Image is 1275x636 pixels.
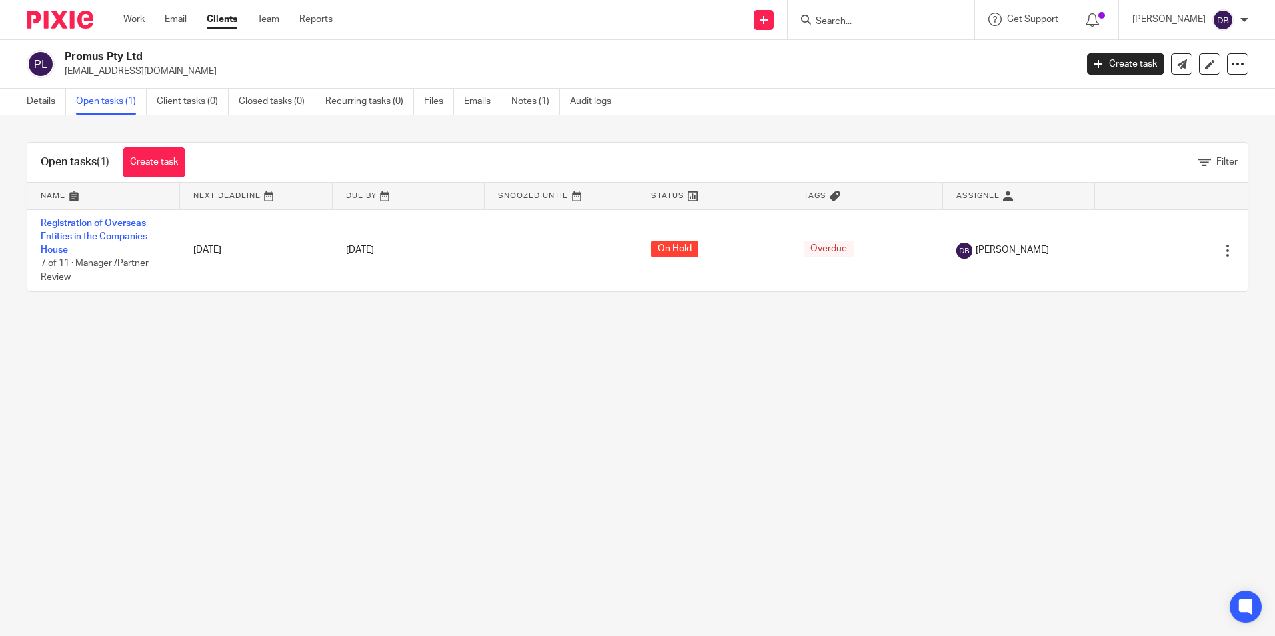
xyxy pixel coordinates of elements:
[123,13,145,26] a: Work
[1212,9,1234,31] img: svg%3E
[27,50,55,78] img: svg%3E
[299,13,333,26] a: Reports
[1132,13,1206,26] p: [PERSON_NAME]
[511,89,560,115] a: Notes (1)
[65,65,1067,78] p: [EMAIL_ADDRESS][DOMAIN_NAME]
[651,241,698,257] span: On Hold
[804,241,854,257] span: Overdue
[157,89,229,115] a: Client tasks (0)
[123,147,185,177] a: Create task
[424,89,454,115] a: Files
[464,89,501,115] a: Emails
[257,13,279,26] a: Team
[27,11,93,29] img: Pixie
[41,259,149,283] span: 7 of 11 · Manager /Partner Review
[180,209,333,291] td: [DATE]
[41,219,147,255] a: Registration of Overseas Entities in the Companies House
[346,245,374,255] span: [DATE]
[65,50,866,64] h2: Promus Pty Ltd
[325,89,414,115] a: Recurring tasks (0)
[27,89,66,115] a: Details
[651,192,684,199] span: Status
[570,89,621,115] a: Audit logs
[1007,15,1058,24] span: Get Support
[97,157,109,167] span: (1)
[804,192,826,199] span: Tags
[1216,157,1238,167] span: Filter
[207,13,237,26] a: Clients
[1087,53,1164,75] a: Create task
[956,243,972,259] img: svg%3E
[498,192,568,199] span: Snoozed Until
[41,155,109,169] h1: Open tasks
[239,89,315,115] a: Closed tasks (0)
[76,89,147,115] a: Open tasks (1)
[165,13,187,26] a: Email
[814,16,934,28] input: Search
[976,243,1049,257] span: [PERSON_NAME]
